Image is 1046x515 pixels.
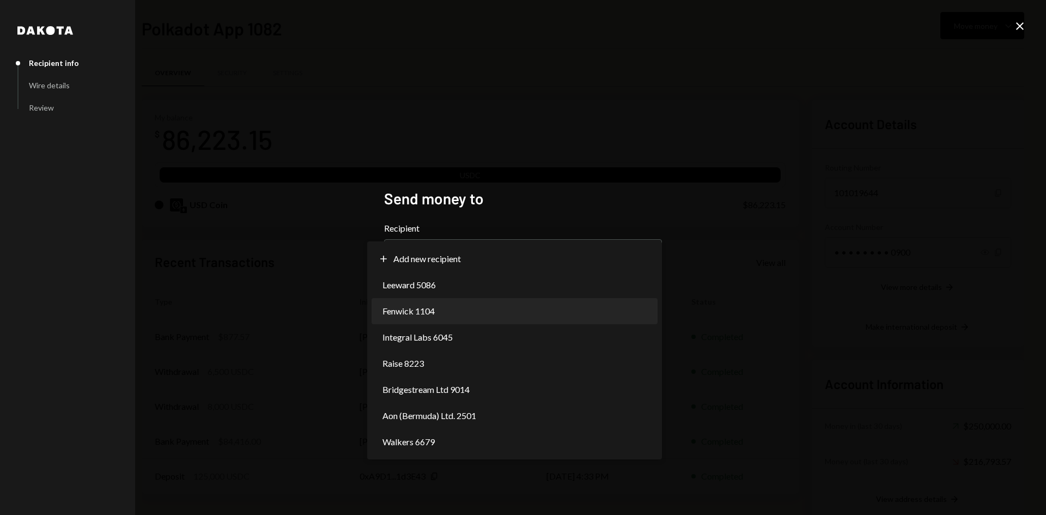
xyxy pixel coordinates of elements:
[384,222,662,235] label: Recipient
[382,357,424,370] span: Raise 8223
[382,383,470,396] span: Bridgestream Ltd 9014
[29,81,70,90] div: Wire details
[29,103,54,112] div: Review
[382,278,436,292] span: Leeward 5086
[382,331,453,344] span: Integral Labs 6045
[382,305,435,318] span: Fenwick 1104
[384,188,662,209] h2: Send money to
[382,409,476,422] span: Aon (Bermuda) Ltd. 2501
[382,435,435,449] span: Walkers 6679
[393,252,461,265] span: Add new recipient
[384,239,662,270] button: Recipient
[29,58,79,68] div: Recipient info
